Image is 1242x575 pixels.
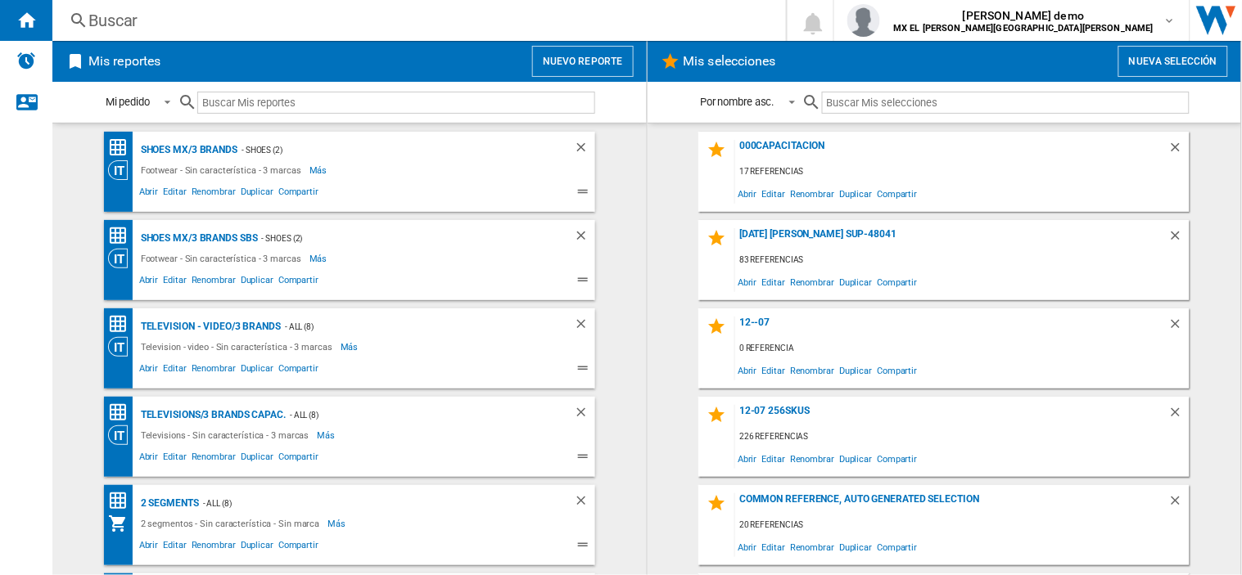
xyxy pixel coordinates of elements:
[788,271,837,293] span: Renombrar
[837,359,874,381] span: Duplicar
[574,493,595,514] div: Borrar
[189,361,238,380] span: Renombrar
[137,405,286,425] div: Televisions/3 brands Capac.
[309,249,330,268] span: Más
[735,228,1168,250] div: [DATE] [PERSON_NAME] SUP-48041
[700,96,775,108] div: Por nombre asc.
[574,405,595,425] div: Borrar
[137,361,161,380] span: Abrir
[1168,317,1190,339] div: Borrar
[788,182,837,204] span: Renombrar
[893,7,1154,24] span: [PERSON_NAME] demo
[276,537,321,557] span: Compartir
[1118,46,1228,77] button: Nueva selección
[735,162,1190,182] div: 17 referencias
[735,250,1190,271] div: 83 referencias
[189,537,238,557] span: Renombrar
[258,228,541,249] div: - Shoes (2)
[735,339,1190,359] div: 0 referencia
[88,9,743,32] div: Buscar
[574,317,595,337] div: Borrar
[108,249,137,268] div: Visión Categoría
[788,447,837,469] span: Renombrar
[286,405,541,425] div: - ALL (8)
[108,425,137,445] div: Visión Categoría
[276,361,321,380] span: Compartir
[874,536,919,558] span: Compartir
[847,4,880,37] img: profile.jpg
[1168,140,1190,162] div: Borrar
[874,359,919,381] span: Compartir
[735,515,1190,536] div: 20 referencias
[760,182,788,204] span: Editar
[137,228,258,249] div: Shoes mx/3 brands SBS
[106,96,150,108] div: Mi pedido
[238,537,276,557] span: Duplicar
[137,537,161,557] span: Abrir
[137,317,281,337] div: Television - video/3 brands
[822,92,1190,114] input: Buscar Mis selecciones
[1168,228,1190,250] div: Borrar
[735,271,760,293] span: Abrir
[160,361,188,380] span: Editar
[137,449,161,469] span: Abrir
[137,425,318,445] div: Televisions - Sin característica - 3 marcas
[189,184,238,204] span: Renombrar
[309,160,330,180] span: Más
[760,359,788,381] span: Editar
[108,226,137,246] div: Matriz de precios
[837,447,874,469] span: Duplicar
[788,359,837,381] span: Renombrar
[238,272,276,292] span: Duplicar
[108,137,137,158] div: Matriz de precios
[137,337,341,357] div: Television - video - Sin característica - 3 marcas
[85,46,164,77] h2: Mis reportes
[837,182,874,204] span: Duplicar
[341,337,361,357] span: Más
[735,359,760,381] span: Abrir
[760,536,788,558] span: Editar
[327,514,348,533] span: Más
[1168,493,1190,515] div: Borrar
[760,447,788,469] span: Editar
[160,184,188,204] span: Editar
[237,140,541,160] div: - Shoes (2)
[276,272,321,292] span: Compartir
[874,447,919,469] span: Compartir
[108,514,137,533] div: Mi colección
[1168,405,1190,427] div: Borrar
[317,425,337,445] span: Más
[735,447,760,469] span: Abrir
[874,271,919,293] span: Compartir
[199,493,541,514] div: - ALL (8)
[238,184,276,204] span: Duplicar
[108,491,137,511] div: Matriz de precios
[108,314,137,335] div: Matriz de precios
[735,427,1190,447] div: 226 referencias
[574,140,595,160] div: Borrar
[281,317,541,337] div: - ALL (8)
[137,249,309,268] div: Footwear - Sin característica - 3 marcas
[760,271,788,293] span: Editar
[108,402,137,423] div: Matriz de precios
[137,160,309,180] div: Footwear - Sin característica - 3 marcas
[137,514,328,533] div: 2 segmentos - Sin característica - Sin marca
[160,449,188,469] span: Editar
[735,140,1168,162] div: 000capacitacion
[189,449,238,469] span: Renombrar
[735,536,760,558] span: Abrir
[680,46,780,77] h2: Mis selecciones
[837,271,874,293] span: Duplicar
[735,405,1168,427] div: 12-07 256SKUS
[532,46,634,77] button: Nuevo reporte
[874,182,919,204] span: Compartir
[108,160,137,180] div: Visión Categoría
[276,184,321,204] span: Compartir
[160,272,188,292] span: Editar
[837,536,874,558] span: Duplicar
[108,337,137,357] div: Visión Categoría
[137,272,161,292] span: Abrir
[137,184,161,204] span: Abrir
[735,317,1168,339] div: 12--07
[276,449,321,469] span: Compartir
